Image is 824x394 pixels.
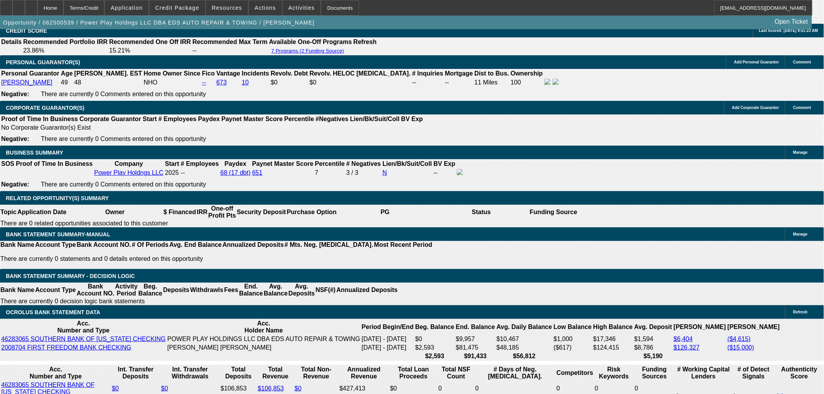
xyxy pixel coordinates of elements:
[415,320,454,334] th: Beg. Balance
[61,70,72,77] b: Age
[530,205,578,220] th: Funding Source
[456,335,495,343] td: $9,957
[224,283,239,297] th: Fees
[1,344,131,351] a: 2008704 FIRST FREEDOM BANK CHECKING
[793,232,808,236] span: Manage
[634,335,673,343] td: $1,594
[294,385,301,392] a: $0
[734,60,779,64] span: Add Personal Guarantor
[220,169,250,176] a: 68 (17 dbt)
[474,78,510,87] td: 11 Miles
[23,47,108,55] td: 23.86%
[222,116,283,122] b: Paynet Master Score
[286,205,337,220] th: Purchase Option
[595,366,634,380] th: Risk Keywords
[456,344,495,352] td: $81,475
[111,5,143,11] span: Application
[111,366,160,380] th: Int. Transfer Deposits
[727,336,751,342] a: ($4,615)
[337,205,433,220] th: PG
[6,231,110,237] span: BANK STATEMENT SUMMARY-MANUAL
[475,70,509,77] b: Dist to Bus.
[433,160,455,167] b: BV Exp
[225,160,246,167] b: Paydex
[511,70,543,77] b: Ownership
[41,91,206,97] span: There are currently 0 Comments entered on this opportunity
[269,47,347,54] button: 7 Programs (2 Funding Source)
[346,160,381,167] b: # Negatives
[222,241,284,249] th: Annualized Deposits
[634,366,675,380] th: Funding Sources
[433,205,530,220] th: Status
[556,366,593,380] th: Competitors
[793,60,811,64] span: Comment
[361,320,414,334] th: Period Begin/End
[163,283,190,297] th: Deposits
[115,283,138,297] th: Activity Period
[190,283,224,297] th: Withdrawls
[727,344,754,351] a: ($15,000)
[35,283,76,297] th: Account Type
[315,169,345,176] div: 7
[415,335,454,343] td: $0
[41,135,206,142] span: There are currently 0 Comments entered on this opportunity
[144,70,201,77] b: Home Owner Since
[401,116,423,122] b: BV Exp
[242,70,269,77] b: Incidents
[270,78,308,87] td: $0
[1,181,29,188] b: Negative:
[1,70,59,77] b: Personal Guarantor
[415,344,454,352] td: $2,593
[3,19,315,26] span: Opportunity / 062500539 / Power Play Holdngs LLC DBA EDS AUTO REPAIR & TOWING / [PERSON_NAME]
[239,283,263,297] th: End. Balance
[202,79,206,86] a: --
[1,124,426,132] td: No Corporate Guarantor(s) Exist
[433,169,456,177] td: --
[138,283,162,297] th: Beg. Balance
[412,70,443,77] b: # Inquiries
[167,320,361,334] th: Acc. Holder Name
[109,38,191,46] th: Recommended One Off IRR
[79,116,141,122] b: Corporate Guarantor
[553,344,592,352] td: ($617)
[339,366,389,380] th: Annualized Revenue
[294,366,338,380] th: Total Non-Revenue
[155,5,199,11] span: Credit Package
[269,38,352,46] th: Available One-Off Programs
[196,205,208,220] th: IRR
[759,28,818,33] span: Last Scored: [DATE] 9:51:23 AM
[634,344,673,352] td: $8,786
[445,70,473,77] b: Mortgage
[143,116,157,122] b: Start
[23,38,108,46] th: Recommended Portfolio IRR
[316,116,349,122] b: #Negatives
[114,160,143,167] b: Company
[105,0,148,15] button: Application
[161,385,168,392] a: $0
[1,115,78,123] th: Proof of Time In Business
[456,352,495,360] th: $91,433
[1,135,29,142] b: Negative:
[793,150,808,155] span: Manage
[192,38,268,46] th: Recommended Max Term
[255,5,276,11] span: Actions
[284,116,314,122] b: Percentile
[456,320,495,334] th: End. Balance
[150,0,205,15] button: Credit Package
[374,241,433,249] th: Most Recent Period
[17,205,67,220] th: Application Date
[727,320,780,334] th: [PERSON_NAME]
[109,47,191,55] td: 15.21%
[415,352,454,360] th: $2,593
[271,70,308,77] b: Revolv. Debt
[252,169,262,176] a: 651
[412,78,444,87] td: --
[1,366,111,380] th: Acc. Number and Type
[6,150,63,156] span: BUSINESS SUMMARY
[315,160,345,167] b: Percentile
[163,205,197,220] th: $ Financed
[673,320,726,334] th: [PERSON_NAME]
[143,78,201,87] td: NHO
[634,320,673,334] th: Avg. Deposit
[350,116,400,122] b: Lien/Bk/Suit/Coll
